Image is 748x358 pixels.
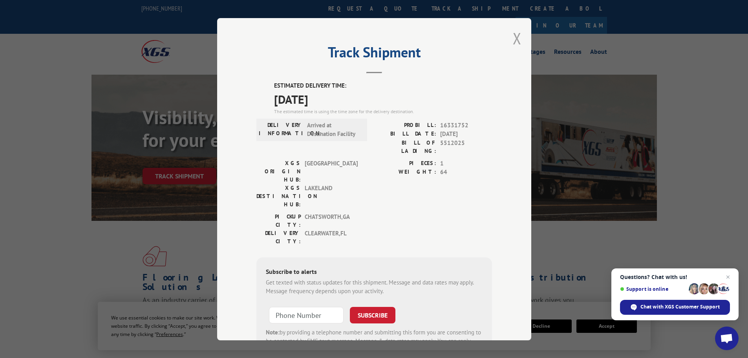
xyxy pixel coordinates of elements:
button: SUBSCRIBE [350,307,395,323]
div: Subscribe to alerts [266,266,483,278]
span: [DATE] [440,130,492,139]
span: LAKELAND [305,184,358,208]
label: PROBILL: [374,121,436,130]
label: XGS ORIGIN HUB: [256,159,301,184]
button: Close modal [513,28,521,49]
span: [GEOGRAPHIC_DATA] [305,159,358,184]
label: DELIVERY CITY: [256,229,301,245]
span: Arrived at Destination Facility [307,121,360,138]
span: [DATE] [274,90,492,108]
div: Get texted with status updates for this shipment. Message and data rates may apply. Message frequ... [266,278,483,296]
label: WEIGHT: [374,168,436,177]
strong: Note: [266,328,280,336]
label: ESTIMATED DELIVERY TIME: [274,81,492,90]
span: 64 [440,168,492,177]
label: BILL DATE: [374,130,436,139]
input: Phone Number [269,307,344,323]
span: Support is online [620,286,686,292]
label: BILL OF LADING: [374,138,436,155]
span: Questions? Chat with us! [620,274,730,280]
div: The estimated time is using the time zone for the delivery destination. [274,108,492,115]
label: PIECES: [374,159,436,168]
span: 16331752 [440,121,492,130]
div: Chat with XGS Customer Support [620,300,730,315]
div: Open chat [715,327,739,350]
label: PICKUP CITY: [256,212,301,229]
span: 1 [440,159,492,168]
span: CHATSWORTH , GA [305,212,358,229]
label: XGS DESTINATION HUB: [256,184,301,208]
div: by providing a telephone number and submitting this form you are consenting to be contacted by SM... [266,328,483,354]
span: CLEARWATER , FL [305,229,358,245]
span: Chat with XGS Customer Support [640,303,720,310]
h2: Track Shipment [256,47,492,62]
span: Close chat [723,272,733,282]
label: DELIVERY INFORMATION: [259,121,303,138]
span: 5512025 [440,138,492,155]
